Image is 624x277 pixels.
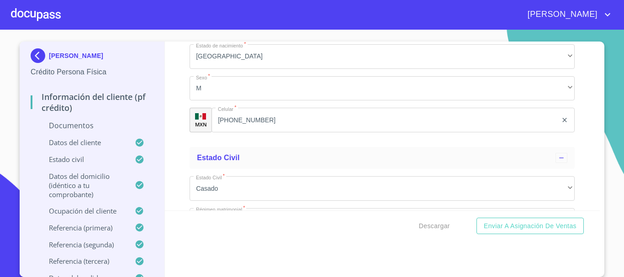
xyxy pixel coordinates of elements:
div: Estado Civil [190,147,575,169]
img: R93DlvwvvjP9fbrDwZeCRYBHk45OWMq+AAOlFVsxT89f82nwPLnD58IP7+ANJEaWYhP0Tx8kkA0WlQMPQsAAgwAOmBj20AXj6... [195,113,206,120]
p: Datos del domicilio (idéntico a tu comprobante) [31,172,135,199]
p: Crédito Persona Física [31,67,153,78]
div: Sociedad conyugal [190,208,575,233]
p: Estado Civil [31,155,135,164]
button: Descargar [415,218,454,235]
p: Referencia (segunda) [31,240,135,249]
div: [GEOGRAPHIC_DATA] [190,44,575,69]
p: Datos del cliente [31,138,135,147]
p: Documentos [31,120,153,131]
p: MXN [195,121,207,128]
div: [PERSON_NAME] [31,48,153,67]
p: Ocupación del Cliente [31,206,135,215]
p: [PERSON_NAME] [49,52,103,59]
span: Enviar a Asignación de Ventas [484,220,576,232]
span: Estado Civil [197,154,239,162]
span: [PERSON_NAME] [521,7,602,22]
img: Docupass spot blue [31,48,49,63]
span: Descargar [419,220,450,232]
button: Enviar a Asignación de Ventas [476,218,584,235]
div: Casado [190,176,575,201]
button: account of current user [521,7,613,22]
button: clear input [561,116,568,124]
p: Información del cliente (PF crédito) [31,91,153,113]
div: M [190,76,575,101]
p: Referencia (tercera) [31,256,135,266]
p: Referencia (primera) [31,223,135,232]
